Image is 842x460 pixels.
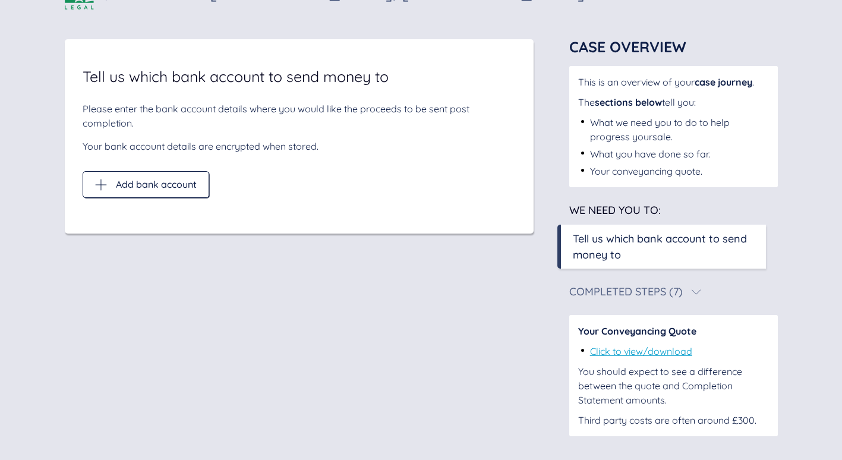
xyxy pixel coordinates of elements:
[578,75,769,89] div: This is an overview of your .
[569,37,686,56] span: Case Overview
[578,95,769,109] div: The tell you:
[578,413,769,427] div: Third party costs are often around £300.
[578,364,769,407] div: You should expect to see a difference between the quote and Completion Statement amounts.
[578,325,696,337] span: Your Conveyancing Quote
[590,164,702,178] div: Your conveyancing quote.
[590,115,769,144] div: What we need you to do to help progress your sale .
[569,286,683,297] div: Completed Steps (7)
[116,179,197,190] span: Add bank account
[573,231,757,263] div: Tell us which bank account to send money to
[83,102,516,130] div: Please enter the bank account details where you would like the proceeds to be sent post completion.
[590,147,710,161] div: What you have done so far.
[569,203,661,217] span: We need you to:
[83,69,389,84] span: Tell us which bank account to send money to
[595,96,662,108] span: sections below
[695,76,752,88] span: case journey
[83,139,516,153] div: Your bank account details are encrypted when stored.
[590,345,692,357] a: Click to view/download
